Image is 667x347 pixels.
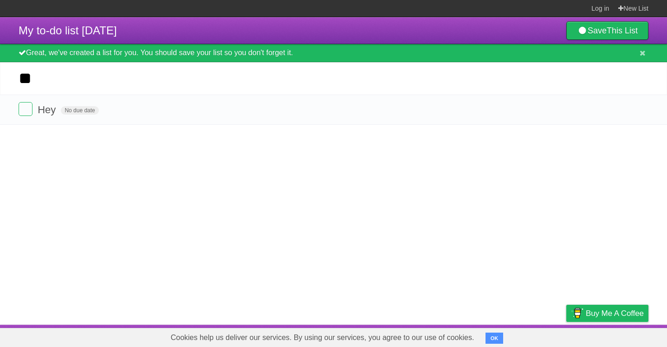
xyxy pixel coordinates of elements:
button: OK [486,333,504,344]
a: SaveThis List [566,21,648,40]
img: Buy me a coffee [571,305,583,321]
a: Buy me a coffee [566,305,648,322]
b: This List [607,26,638,35]
a: Terms [523,327,543,345]
span: No due date [61,106,98,115]
a: Privacy [554,327,578,345]
a: Suggest a feature [590,327,648,345]
span: My to-do list [DATE] [19,24,117,37]
a: About [443,327,462,345]
a: Developers [473,327,511,345]
span: Hey [38,104,58,116]
label: Done [19,102,32,116]
span: Cookies help us deliver our services. By using our services, you agree to our use of cookies. [162,328,484,347]
span: Buy me a coffee [586,305,644,321]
